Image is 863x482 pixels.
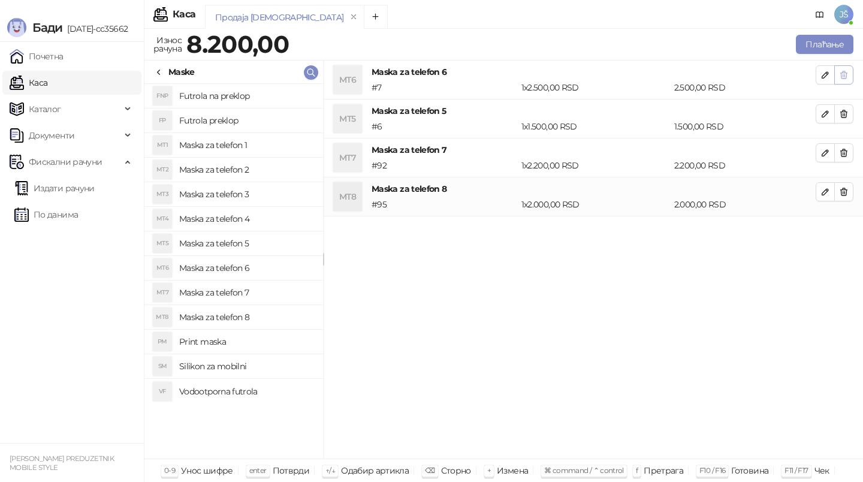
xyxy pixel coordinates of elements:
[372,104,816,118] h4: Maska za telefon 5
[519,120,672,133] div: 1 x 1.500,00 RSD
[144,84,323,459] div: grid
[672,198,818,211] div: 2.000,00 RSD
[179,332,313,351] h4: Print maska
[519,81,672,94] div: 1 x 2.500,00 RSD
[151,32,184,56] div: Износ рачуна
[14,176,95,200] a: Издати рачуни
[179,234,313,253] h4: Maska za telefon 5
[497,463,528,478] div: Измена
[179,111,313,130] h4: Futrola preklop
[636,466,638,475] span: f
[325,466,335,475] span: ↑/↓
[29,123,74,147] span: Документи
[333,65,362,94] div: MT6
[372,143,816,156] h4: Maska za telefon 7
[699,466,725,475] span: F10 / F16
[672,120,818,133] div: 1.500,00 RSD
[164,466,175,475] span: 0-9
[441,463,471,478] div: Сторно
[153,258,172,278] div: MT6
[179,135,313,155] h4: Maska za telefon 1
[814,463,829,478] div: Чек
[179,382,313,401] h4: Vodootporna futrola
[487,466,491,475] span: +
[784,466,808,475] span: F11 / F17
[153,111,172,130] div: FP
[425,466,434,475] span: ⌫
[644,463,683,478] div: Претрага
[346,12,361,22] button: remove
[333,104,362,133] div: MT5
[153,209,172,228] div: MT4
[249,466,267,475] span: enter
[10,454,114,472] small: [PERSON_NAME] PREDUZETNIK MOBILE STYLE
[333,182,362,211] div: MT8
[810,5,829,24] a: Документација
[731,463,768,478] div: Готовина
[369,81,519,94] div: # 7
[181,463,233,478] div: Унос шифре
[544,466,624,475] span: ⌘ command / ⌃ control
[153,160,172,179] div: MT2
[179,357,313,376] h4: Silikon za mobilni
[153,185,172,204] div: MT3
[372,182,816,195] h4: Maska za telefon 8
[179,308,313,327] h4: Maska za telefon 8
[179,209,313,228] h4: Maska za telefon 4
[14,203,78,227] a: По данима
[153,234,172,253] div: MT5
[153,308,172,327] div: MT8
[29,97,61,121] span: Каталог
[153,382,172,401] div: VF
[341,463,409,478] div: Одабир артикла
[796,35,853,54] button: Плаћање
[153,86,172,106] div: FNP
[369,198,519,211] div: # 95
[168,65,195,79] div: Maske
[179,258,313,278] h4: Maska za telefon 6
[519,198,672,211] div: 1 x 2.000,00 RSD
[179,160,313,179] h4: Maska za telefon 2
[273,463,310,478] div: Потврди
[29,150,102,174] span: Фискални рачуни
[153,332,172,351] div: PM
[179,86,313,106] h4: Futrola na preklop
[333,143,362,172] div: MT7
[10,71,47,95] a: Каса
[672,81,818,94] div: 2.500,00 RSD
[369,120,519,133] div: # 6
[173,10,195,19] div: Каса
[364,5,388,29] button: Add tab
[372,65,816,79] h4: Maska za telefon 6
[179,185,313,204] h4: Maska za telefon 3
[7,18,26,37] img: Logo
[32,20,62,35] span: Бади
[519,159,672,172] div: 1 x 2.200,00 RSD
[62,23,128,34] span: [DATE]-cc35662
[672,159,818,172] div: 2.200,00 RSD
[10,44,64,68] a: Почетна
[186,29,289,59] strong: 8.200,00
[834,5,853,24] span: JŠ
[369,159,519,172] div: # 92
[153,283,172,302] div: MT7
[153,357,172,376] div: SM
[179,283,313,302] h4: Maska za telefon 7
[153,135,172,155] div: MT1
[215,11,343,24] div: Продаја [DEMOGRAPHIC_DATA]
